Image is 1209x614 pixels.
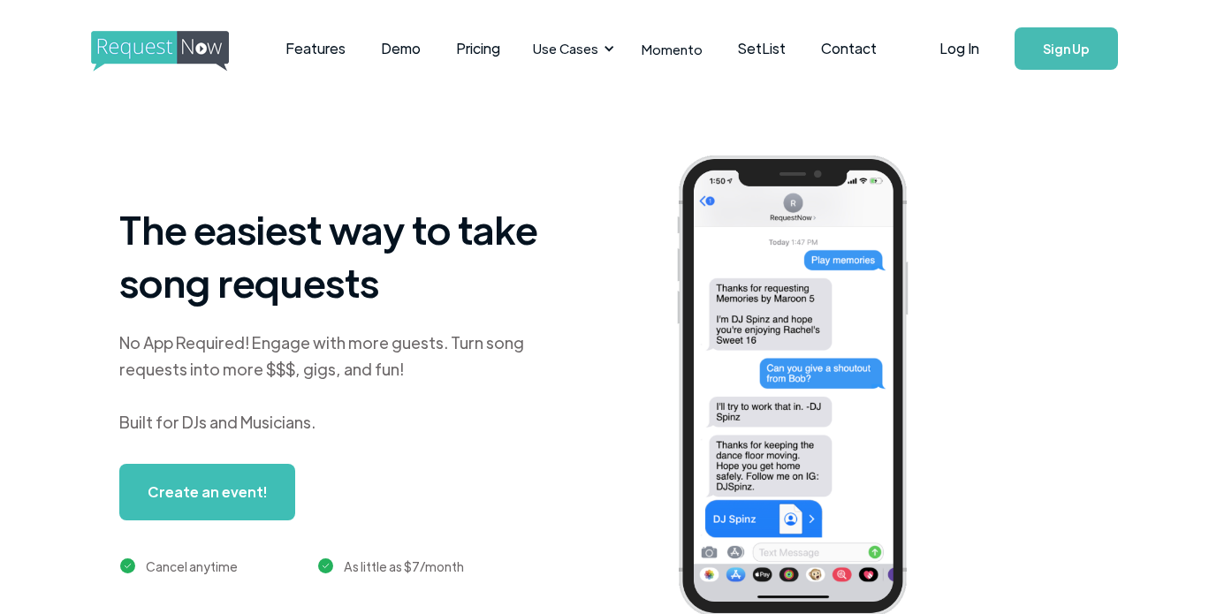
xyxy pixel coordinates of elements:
a: SetList [720,21,803,76]
a: Pricing [438,21,518,76]
div: Use Cases [533,39,598,58]
div: Use Cases [522,21,620,76]
div: No App Required! Engage with more guests. Turn song requests into more $$$, gigs, and fun! Built ... [119,330,561,436]
a: Features [268,21,363,76]
div: Cancel anytime [146,556,238,577]
a: Create an event! [119,464,295,520]
a: home [91,31,224,66]
img: green checkmark [318,558,333,573]
a: Contact [803,21,894,76]
a: Sign Up [1015,27,1118,70]
a: Log In [922,18,997,80]
img: requestnow logo [91,31,262,72]
a: Momento [624,23,720,75]
h1: The easiest way to take song requests [119,202,561,308]
img: venmo screenshot [916,545,1105,598]
div: As little as $7/month [344,556,464,577]
a: Demo [363,21,438,76]
img: green checkmark [120,558,135,573]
